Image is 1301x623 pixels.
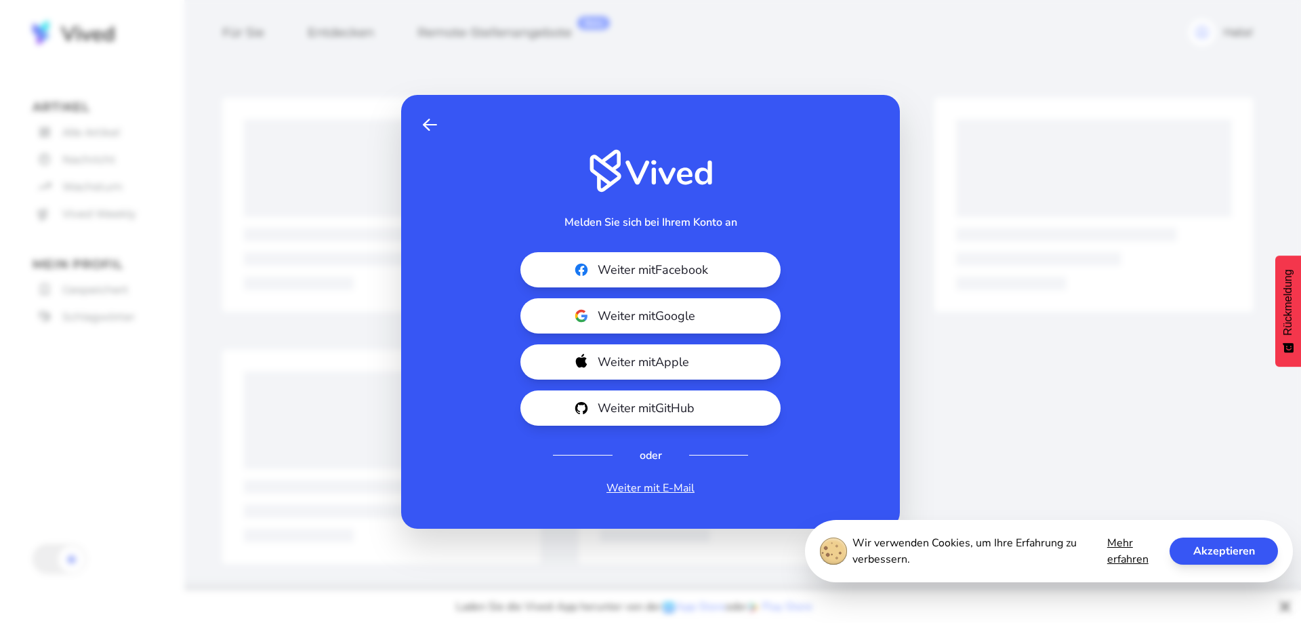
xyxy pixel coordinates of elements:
font: Weiter mit [598,354,655,370]
button: Weiter mitGoogle [520,298,781,334]
font: Akzeptieren [1193,544,1255,559]
font: Apple [655,354,689,370]
button: Akzeptieren [1170,538,1278,565]
font: Melden Sie sich bei Ihrem Konto an [564,215,737,230]
font: Weiter mit E-Mail [606,481,695,496]
button: Weiter mitApple [520,344,781,380]
button: Weiter mitGitHub [520,390,781,426]
font: Rückmeldung [1282,270,1294,336]
font: oder [640,448,662,463]
button: Weiter mitFacebook [520,252,781,287]
font: Mehr erfahren [1107,536,1149,567]
font: Weiter mit [598,262,655,278]
font: GitHub [655,400,695,416]
font: Weiter mit [598,400,655,416]
font: Weiter mit [598,308,655,324]
font: Facebook [655,262,708,278]
font: Google [655,308,695,324]
font: Wir verwenden Cookies, um Ihre Erfahrung zu verbessern. [852,536,1077,567]
img: Lebendig [590,149,712,193]
button: Feedback - Umfrage anzeigen [1275,256,1301,367]
a: Weiter mit E-Mail [606,480,695,496]
a: Mehr erfahren [1107,535,1170,567]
